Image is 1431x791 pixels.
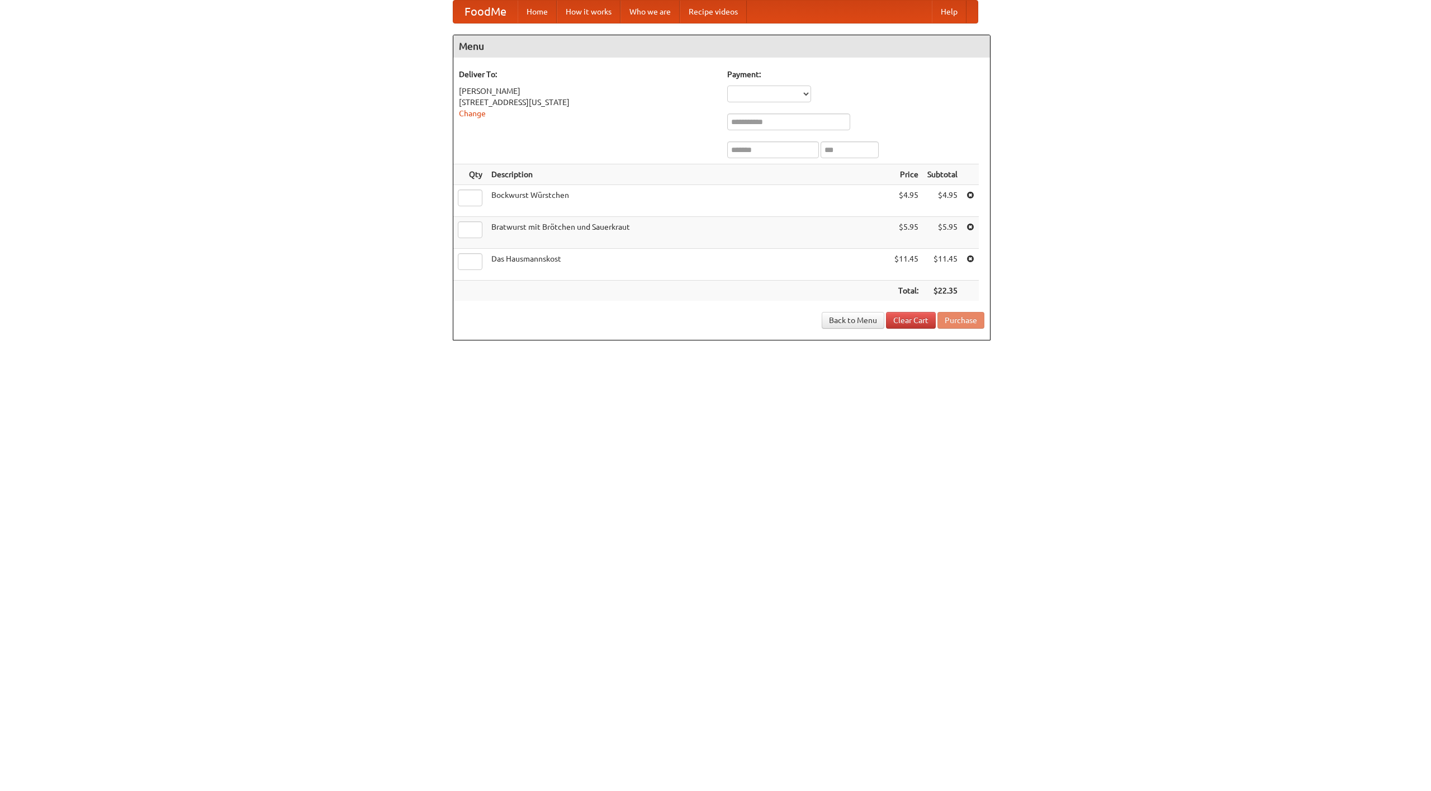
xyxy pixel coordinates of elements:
[680,1,747,23] a: Recipe videos
[923,217,962,249] td: $5.95
[923,281,962,301] th: $22.35
[459,97,716,108] div: [STREET_ADDRESS][US_STATE]
[822,312,884,329] a: Back to Menu
[459,109,486,118] a: Change
[620,1,680,23] a: Who we are
[453,1,518,23] a: FoodMe
[459,69,716,80] h5: Deliver To:
[886,312,936,329] a: Clear Cart
[890,249,923,281] td: $11.45
[923,164,962,185] th: Subtotal
[937,312,984,329] button: Purchase
[487,217,890,249] td: Bratwurst mit Brötchen und Sauerkraut
[890,281,923,301] th: Total:
[453,35,990,58] h4: Menu
[557,1,620,23] a: How it works
[890,217,923,249] td: $5.95
[923,185,962,217] td: $4.95
[487,185,890,217] td: Bockwurst Würstchen
[487,249,890,281] td: Das Hausmannskost
[487,164,890,185] th: Description
[459,86,716,97] div: [PERSON_NAME]
[923,249,962,281] td: $11.45
[727,69,984,80] h5: Payment:
[890,185,923,217] td: $4.95
[453,164,487,185] th: Qty
[932,1,966,23] a: Help
[890,164,923,185] th: Price
[518,1,557,23] a: Home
